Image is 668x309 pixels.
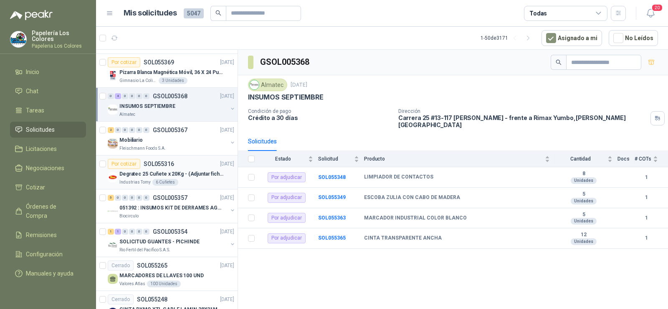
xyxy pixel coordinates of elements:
span: Remisiones [26,230,57,240]
span: Licitaciones [26,144,57,153]
span: Tareas [26,106,44,115]
span: # COTs [635,156,651,162]
div: 0 [115,195,121,201]
span: Cantidad [555,156,606,162]
span: 20 [651,4,663,12]
p: [DATE] [220,160,234,168]
p: Carrera 25 #13-117 [PERSON_NAME] - frente a Rimax Yumbo , [PERSON_NAME][GEOGRAPHIC_DATA] [398,114,647,128]
div: 0 [143,195,149,201]
a: Tareas [10,102,86,118]
th: Cantidad [555,151,617,167]
div: 0 [136,127,142,133]
p: [DATE] [220,228,234,236]
span: 5047 [184,8,204,18]
p: [DATE] [220,126,234,134]
p: [DATE] [220,92,234,100]
th: Solicitud [318,151,364,167]
p: GSOL005368 [153,93,187,99]
img: Company Logo [108,172,118,182]
a: Manuales y ayuda [10,266,86,281]
a: Solicitudes [10,122,86,138]
div: Todas [529,9,547,18]
div: 0 [136,93,142,99]
div: Por adjudicar [268,172,306,182]
div: 0 [136,229,142,235]
div: 0 [122,127,128,133]
div: 0 [115,127,121,133]
p: SOL055248 [137,296,167,302]
div: Por adjudicar [268,233,306,243]
a: 1 1 0 0 0 0 GSOL005354[DATE] Company LogoSOLICITUD GUANTES - PICHINDERio Fertil del Pacífico S.A.S. [108,227,236,253]
img: Company Logo [108,138,118,148]
div: Unidades [571,238,597,245]
span: Órdenes de Compra [26,202,78,220]
p: MARCADORES DE LLAVES 100 UND [119,272,204,280]
p: [DATE] [291,81,307,89]
a: Negociaciones [10,160,86,176]
div: 1 [108,229,114,235]
b: 1 [635,174,658,181]
div: Por cotizar [108,57,140,67]
div: 4 [115,93,121,99]
span: Inicio [26,67,39,77]
div: 0 [129,229,135,235]
a: SOL055348 [318,174,346,180]
div: 0 [143,93,149,99]
div: 100 Unidades [147,281,181,287]
p: [DATE] [220,194,234,202]
a: Inicio [10,64,86,80]
p: SOL055369 [144,59,174,65]
div: 0 [143,229,149,235]
th: Estado [260,151,318,167]
img: Company Logo [108,240,118,250]
button: Asignado a mi [541,30,602,46]
b: MARCADOR INDUSTRIAL COLOR BLANCO [364,215,467,222]
p: Biocirculo [119,213,139,220]
b: 12 [555,232,612,238]
p: 051392 : INSUMOS KIT DE DERRAMES AGOSTO 2025 [119,204,223,212]
p: SOLICITUD GUANTES - PICHINDE [119,238,200,246]
a: Órdenes de Compra [10,199,86,224]
button: 20 [643,6,658,21]
div: 0 [122,195,128,201]
p: Fleischmann Foods S.A. [119,145,166,152]
div: 1 - 50 de 3171 [481,31,535,45]
span: Solicitudes [26,125,55,134]
div: 1 [115,229,121,235]
div: Cerrado [108,260,134,271]
img: Company Logo [108,206,118,216]
span: search [556,59,562,65]
p: Rio Fertil del Pacífico S.A.S. [119,247,170,253]
div: Por adjudicar [268,193,306,203]
span: Cotizar [26,183,45,192]
a: CerradoSOL055265[DATE] MARCADORES DE LLAVES 100 UNDValores Atlas100 Unidades [96,257,238,291]
a: Por cotizarSOL055316[DATE] Company LogoDegratec 25 Cuñete x 20Kg - (Adjuntar ficha técnica)Indust... [96,156,238,189]
b: 1 [635,214,658,222]
p: GSOL005354 [153,229,187,235]
a: SOL055365 [318,235,346,241]
span: Negociaciones [26,163,64,173]
p: [DATE] [220,296,234,304]
p: Papeleria Los Colores [32,43,86,49]
div: 0 [122,229,128,235]
th: Producto [364,151,555,167]
div: 5 [108,195,114,201]
span: Manuales y ayuda [26,269,73,278]
a: SOL055349 [318,194,346,200]
div: Solicitudes [248,137,277,146]
div: 0 [108,93,114,99]
div: 0 [143,127,149,133]
div: Por cotizar [108,159,140,169]
span: Configuración [26,250,63,259]
div: 2 [108,127,114,133]
p: Degratec 25 Cuñete x 20Kg - (Adjuntar ficha técnica) [119,170,223,178]
span: Producto [364,156,543,162]
b: 5 [555,191,612,198]
p: GSOL005367 [153,127,187,133]
p: Almatec [119,111,135,118]
div: 6 Cuñetes [152,179,178,186]
img: Logo peakr [10,10,53,20]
